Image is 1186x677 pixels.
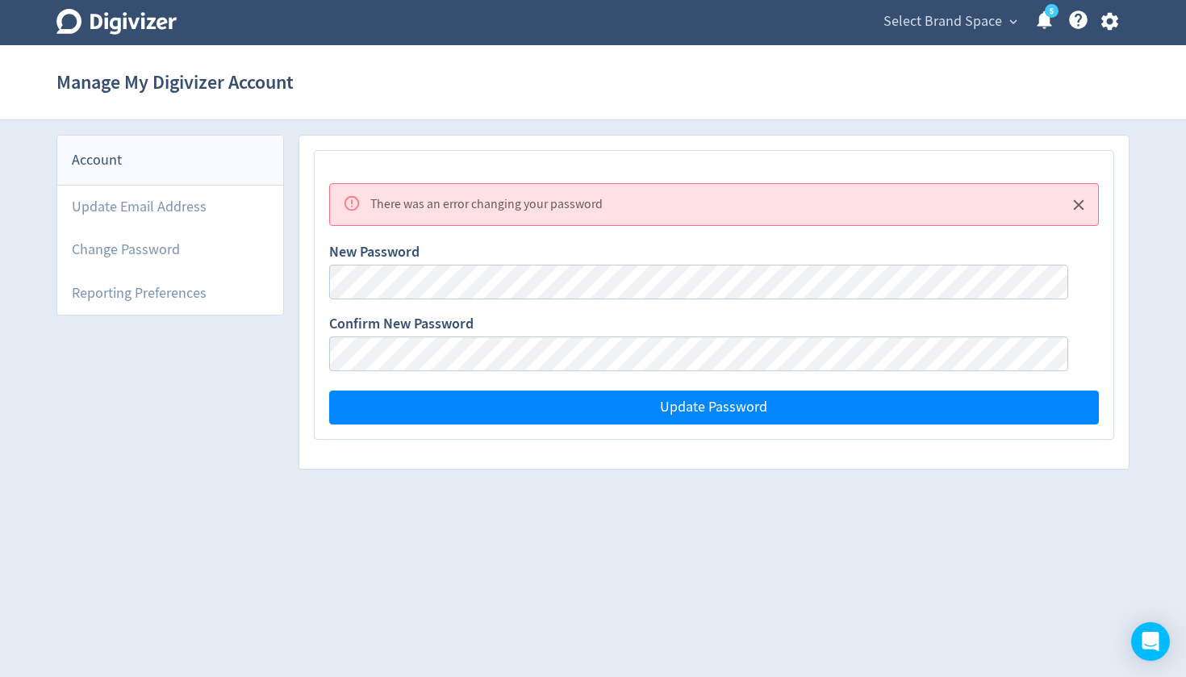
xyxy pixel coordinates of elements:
[329,242,420,265] label: New Password
[1006,15,1021,29] span: expand_more
[370,189,603,220] div: There was an error changing your password
[1131,622,1170,661] div: Open Intercom Messenger
[56,56,294,108] h1: Manage My Digivizer Account
[883,9,1002,35] span: Select Brand Space
[57,136,283,186] div: Account
[1045,4,1059,18] a: 5
[57,228,283,271] a: Change Password
[329,314,474,336] label: Confirm New Password
[660,400,767,415] span: Update Password
[57,272,283,315] a: Reporting Preferences
[329,391,1099,424] button: Update Password
[878,9,1021,35] button: Select Brand Space
[1066,192,1092,219] button: Close
[1050,6,1054,17] text: 5
[57,186,283,228] a: Update Email Address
